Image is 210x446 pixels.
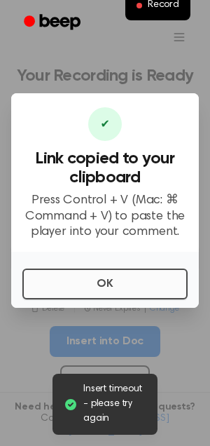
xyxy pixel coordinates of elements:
[22,149,188,187] h3: Link copied to your clipboard
[88,107,122,141] div: ✔
[83,382,146,426] span: Insert timeout - please try again
[162,20,196,54] button: Open menu
[14,9,93,36] a: Beep
[22,193,188,241] p: Press Control + V (Mac: ⌘ Command + V) to paste the player into your comment.
[22,269,188,299] button: OK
